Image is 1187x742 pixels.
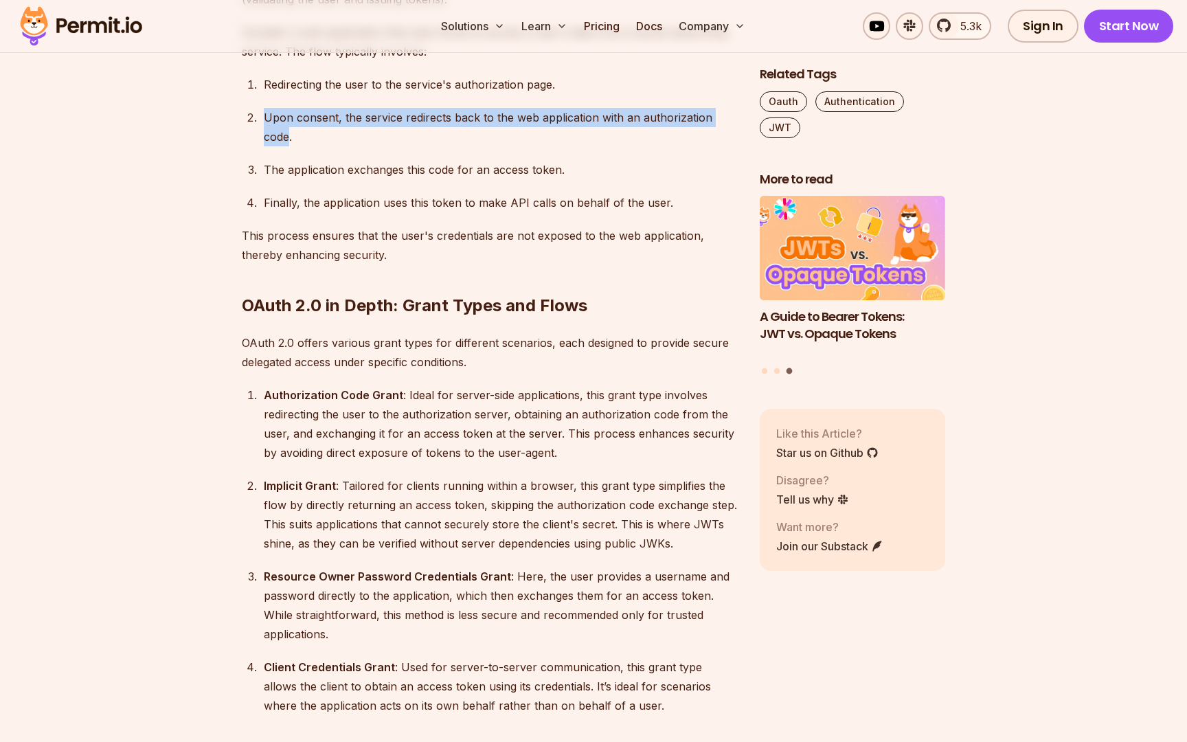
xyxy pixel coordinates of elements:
a: Tell us why [776,491,849,508]
button: Go to slide 3 [786,368,792,374]
p: Want more? [776,519,883,535]
p: Disagree? [776,472,849,488]
a: Docs [631,12,668,40]
h2: Related Tags [760,66,945,83]
div: : Ideal for server-side applications, this grant type involves redirecting the user to the author... [264,385,738,462]
div: Finally, the application uses this token to make API calls on behalf of the user. [264,193,738,212]
button: Solutions [436,12,510,40]
div: Posts [760,196,945,376]
a: Oauth [760,91,807,112]
strong: OAuth 2.0 in Depth: Grant Types and Flows [242,295,587,315]
strong: Resource Owner Password Credentials Grant [264,570,511,583]
a: A Guide to Bearer Tokens: JWT vs. Opaque TokensA Guide to Bearer Tokens: JWT vs. Opaque Tokens [760,196,945,360]
a: Start Now [1084,10,1174,43]
button: Company [673,12,751,40]
img: Permit logo [14,3,148,49]
a: JWT [760,117,800,138]
a: 5.3k [929,12,991,40]
h2: More to read [760,171,945,188]
strong: Authorization Code Grant [264,388,403,402]
p: This process ensures that the user's credentials are not exposed to the web application, thereby ... [242,226,738,265]
a: Star us on Github [776,445,879,461]
p: Like this Article? [776,425,879,442]
div: : Used for server-to-server communication, this grant type allows the client to obtain an access ... [264,657,738,715]
img: A Guide to Bearer Tokens: JWT vs. Opaque Tokens [760,196,945,301]
p: OAuth 2.0 offers various grant types for different scenarios, each designed to provide secure del... [242,333,738,372]
span: 5.3k [952,18,982,34]
li: 3 of 3 [760,196,945,360]
a: Pricing [578,12,625,40]
div: Upon consent, the service redirects back to the web application with an authorization code. [264,108,738,146]
div: : Here, the user provides a username and password directly to the application, which then exchang... [264,567,738,644]
a: Authentication [815,91,904,112]
div: The application exchanges this code for an access token. [264,160,738,179]
div: : Tailored for clients running within a browser, this grant type simplifies the flow by directly ... [264,476,738,553]
button: Learn [516,12,573,40]
a: Sign In [1008,10,1078,43]
strong: Implicit Grant [264,479,336,493]
strong: Client Credentials Grant [264,660,395,674]
a: Join our Substack [776,538,883,554]
button: Go to slide 1 [762,368,767,374]
h3: A Guide to Bearer Tokens: JWT vs. Opaque Tokens [760,308,945,343]
button: Go to slide 2 [774,368,780,374]
div: Redirecting the user to the service's authorization page. [264,75,738,94]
